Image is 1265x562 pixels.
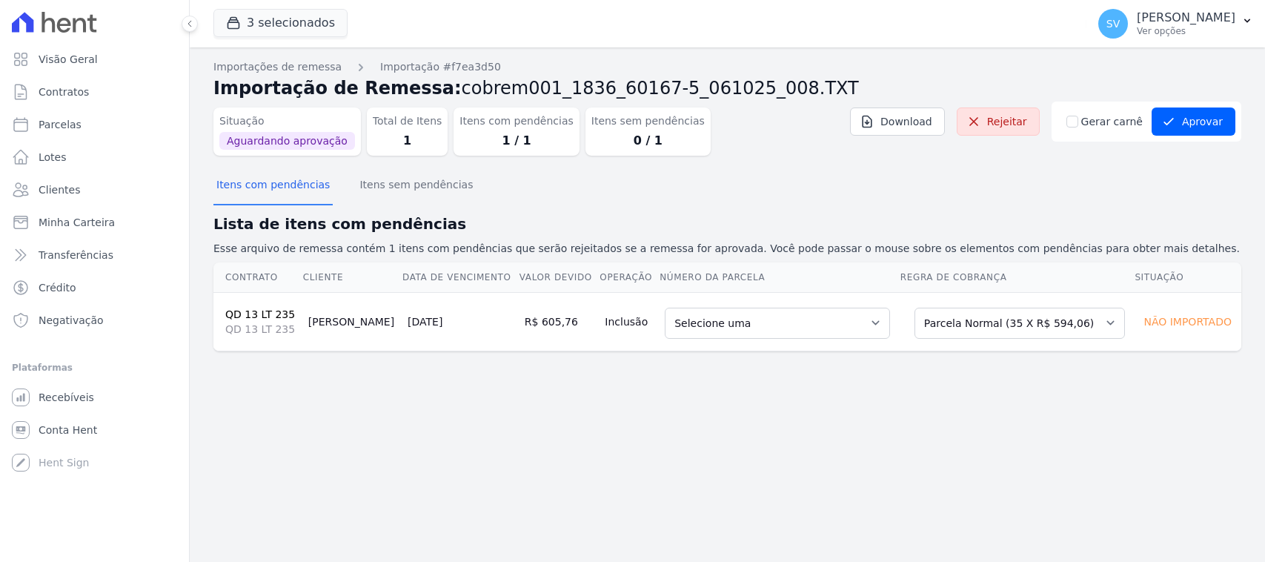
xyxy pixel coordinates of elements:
[213,213,1241,235] h2: Lista de itens com pendências
[1081,114,1143,130] label: Gerar carnê
[39,280,76,295] span: Crédito
[659,262,900,293] th: Número da Parcela
[6,44,183,74] a: Visão Geral
[1152,108,1235,136] button: Aprovar
[1106,19,1120,29] span: SV
[213,59,1241,75] nav: Breadcrumb
[900,262,1135,293] th: Regra de Cobrança
[39,117,82,132] span: Parcelas
[6,305,183,335] a: Negativação
[39,248,113,262] span: Transferências
[1134,262,1241,293] th: Situação
[39,52,98,67] span: Visão Geral
[6,77,183,107] a: Contratos
[957,108,1040,136] a: Rejeitar
[1140,311,1235,332] div: Não importado
[6,273,183,303] a: Crédito
[39,313,104,328] span: Negativação
[1137,25,1235,37] p: Ver opções
[380,59,501,75] a: Importação #f7ea3d50
[213,9,348,37] button: 3 selecionados
[6,175,183,205] a: Clientes
[6,110,183,139] a: Parcelas
[6,415,183,445] a: Conta Hent
[6,383,183,412] a: Recebíveis
[225,322,296,337] span: QD 13 LT 235
[39,215,115,230] span: Minha Carteira
[850,108,945,136] a: Download
[302,262,402,293] th: Cliente
[599,292,659,351] td: Inclusão
[402,262,519,293] th: Data de Vencimento
[402,292,519,351] td: [DATE]
[6,240,183,270] a: Transferências
[373,132,442,150] dd: 1
[1137,10,1235,25] p: [PERSON_NAME]
[213,167,333,205] button: Itens com pendências
[459,113,573,129] dt: Itens com pendências
[591,113,705,129] dt: Itens sem pendências
[6,142,183,172] a: Lotes
[213,75,1241,102] h2: Importação de Remessa:
[302,292,402,351] td: [PERSON_NAME]
[373,113,442,129] dt: Total de Itens
[6,208,183,237] a: Minha Carteira
[39,182,80,197] span: Clientes
[39,85,89,99] span: Contratos
[356,167,476,205] button: Itens sem pendências
[39,390,94,405] span: Recebíveis
[599,262,659,293] th: Operação
[213,262,302,293] th: Contrato
[39,423,97,437] span: Conta Hent
[213,241,1241,257] p: Esse arquivo de remessa contém 1 itens com pendências que serão rejeitados se a remessa for aprov...
[39,150,67,165] span: Lotes
[591,132,705,150] dd: 0 / 1
[219,132,355,150] span: Aguardando aprovação
[519,292,600,351] td: R$ 605,76
[225,308,295,320] a: QD 13 LT 235
[459,132,573,150] dd: 1 / 1
[1086,3,1265,44] button: SV [PERSON_NAME] Ver opções
[219,113,355,129] dt: Situação
[12,359,177,377] div: Plataformas
[462,78,859,99] span: cobrem001_1836_60167-5_061025_008.TXT
[213,59,342,75] a: Importações de remessa
[519,262,600,293] th: Valor devido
